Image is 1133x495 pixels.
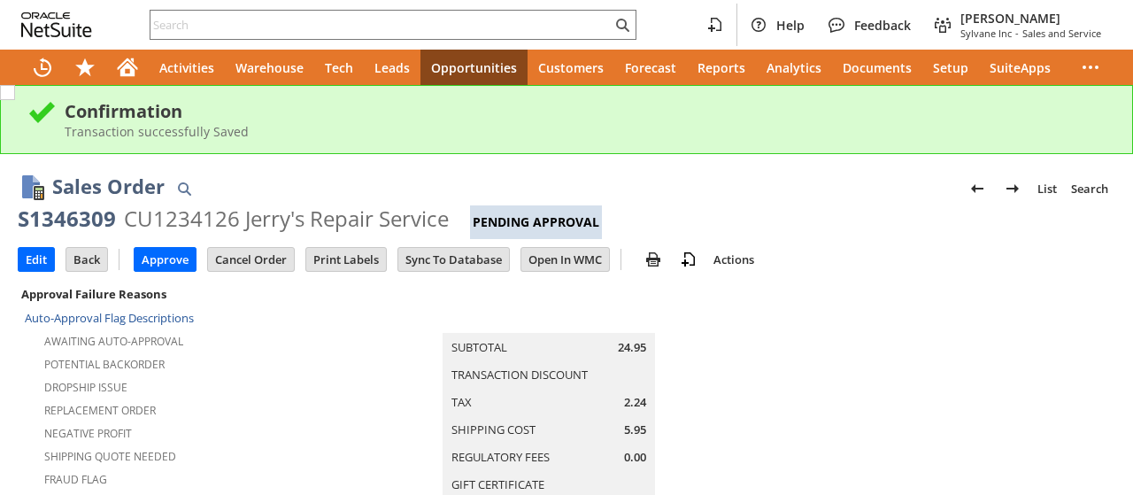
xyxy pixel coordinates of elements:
[21,12,92,37] svg: logo
[235,59,304,76] span: Warehouse
[173,178,195,199] img: Quick Find
[208,248,294,271] input: Cancel Order
[1015,27,1019,40] span: -
[106,50,149,85] a: Home
[1002,178,1023,199] img: Next
[65,99,1106,123] div: Confirmation
[19,248,54,271] input: Edit
[18,205,116,233] div: S1346309
[159,59,214,76] span: Activities
[44,334,183,349] a: Awaiting Auto-Approval
[65,123,1106,140] div: Transaction successfully Saved
[614,50,687,85] a: Forecast
[1030,174,1064,203] a: List
[398,248,509,271] input: Sync To Database
[325,59,353,76] span: Tech
[612,14,633,35] svg: Search
[843,59,912,76] span: Documents
[44,472,107,487] a: Fraud Flag
[528,50,614,85] a: Customers
[420,50,528,85] a: Opportunities
[25,310,194,326] a: Auto-Approval Flag Descriptions
[643,249,664,270] img: print.svg
[124,205,449,233] div: CU1234126 Jerry's Repair Service
[538,59,604,76] span: Customers
[64,50,106,85] div: Shortcuts
[933,59,968,76] span: Setup
[451,339,507,355] a: Subtotal
[18,282,376,306] div: Approval Failure Reasons
[967,178,988,199] img: Previous
[698,59,745,76] span: Reports
[451,394,472,410] a: Tax
[66,248,107,271] input: Back
[149,50,225,85] a: Activities
[117,57,138,78] svg: Home
[922,50,979,85] a: Setup
[451,449,550,465] a: Regulatory Fees
[374,59,410,76] span: Leads
[225,50,314,85] a: Warehouse
[44,403,156,418] a: Replacement Order
[364,50,420,85] a: Leads
[431,59,517,76] span: Opportunities
[678,249,699,270] img: add-record.svg
[832,50,922,85] a: Documents
[443,305,655,333] caption: Summary
[854,17,911,34] span: Feedback
[451,476,544,492] a: Gift Certificate
[150,14,612,35] input: Search
[21,50,64,85] a: Recent Records
[470,205,602,239] div: Pending Approval
[451,422,536,437] a: Shipping Cost
[979,50,1061,85] a: SuiteApps
[618,339,646,356] span: 24.95
[306,248,386,271] input: Print Labels
[44,357,165,372] a: Potential Backorder
[960,10,1101,27] span: [PERSON_NAME]
[44,426,132,441] a: Negative Profit
[776,17,805,34] span: Help
[1064,174,1115,203] a: Search
[687,50,756,85] a: Reports
[451,367,588,383] a: Transaction Discount
[32,57,53,78] svg: Recent Records
[521,248,609,271] input: Open In WMC
[756,50,832,85] a: Analytics
[767,59,821,76] span: Analytics
[960,27,1012,40] span: Sylvane Inc
[44,449,176,464] a: Shipping Quote Needed
[625,59,676,76] span: Forecast
[624,422,646,438] span: 5.95
[624,394,646,411] span: 2.24
[624,449,646,466] span: 0.00
[74,57,96,78] svg: Shortcuts
[1022,27,1101,40] span: Sales and Service
[44,380,127,395] a: Dropship Issue
[990,59,1051,76] span: SuiteApps
[52,172,165,201] h1: Sales Order
[135,248,196,271] input: Approve
[706,251,761,267] a: Actions
[314,50,364,85] a: Tech
[1069,50,1112,85] div: More menus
